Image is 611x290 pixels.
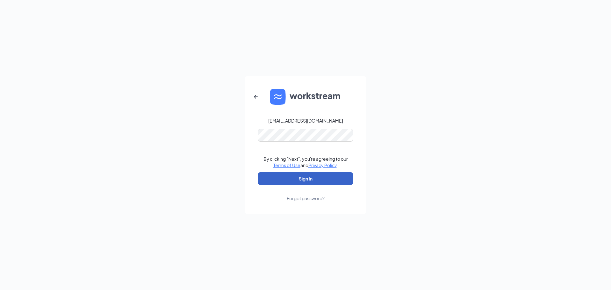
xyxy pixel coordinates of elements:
[268,117,343,124] div: [EMAIL_ADDRESS][DOMAIN_NAME]
[287,185,325,202] a: Forgot password?
[248,89,263,104] button: ArrowLeftNew
[273,162,300,168] a: Terms of Use
[258,172,353,185] button: Sign In
[263,156,348,168] div: By clicking "Next", you're agreeing to our and .
[270,89,341,105] img: WS logo and Workstream text
[308,162,337,168] a: Privacy Policy
[252,93,260,101] svg: ArrowLeftNew
[287,195,325,202] div: Forgot password?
